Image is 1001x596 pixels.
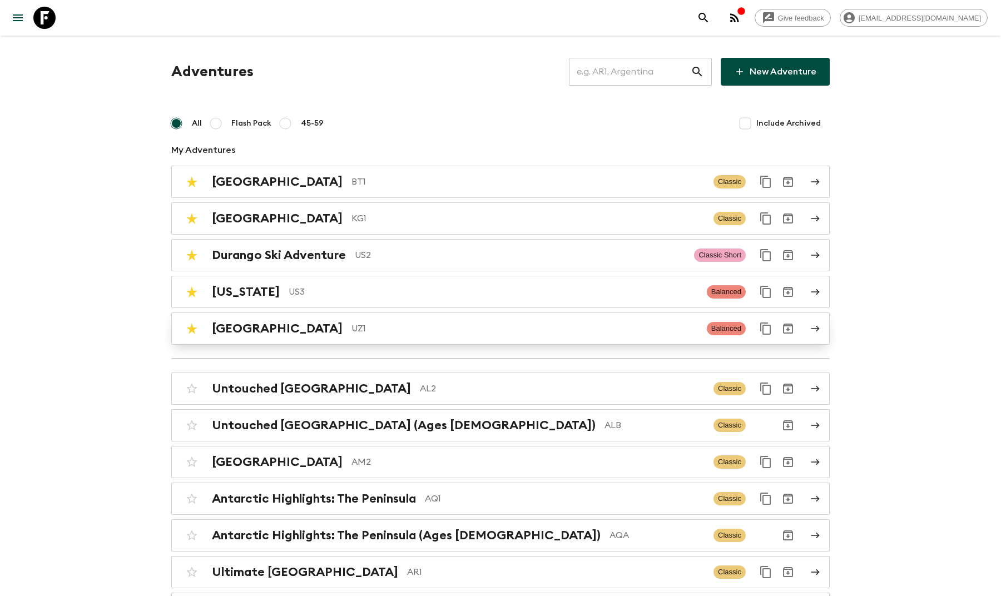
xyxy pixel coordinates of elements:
p: US3 [289,285,698,299]
button: search adventures [692,7,715,29]
button: Archive [777,414,799,436]
span: Classic [713,492,746,505]
a: Give feedback [755,9,831,27]
h2: Untouched [GEOGRAPHIC_DATA] (Ages [DEMOGRAPHIC_DATA]) [212,418,596,433]
a: Antarctic Highlights: The PeninsulaAQ1ClassicDuplicate for 45-59Archive [171,483,830,515]
h2: [US_STATE] [212,285,280,299]
button: Duplicate for 45-59 [755,378,777,400]
span: Give feedback [772,14,830,22]
h2: [GEOGRAPHIC_DATA] [212,211,343,226]
h2: Antarctic Highlights: The Peninsula [212,491,416,506]
button: Duplicate for 45-59 [755,171,777,193]
a: Untouched [GEOGRAPHIC_DATA] (Ages [DEMOGRAPHIC_DATA])ALBClassicArchive [171,409,830,441]
a: Durango Ski AdventureUS2Classic ShortDuplicate for 45-59Archive [171,239,830,271]
span: Classic [713,419,746,432]
span: Include Archived [756,118,821,129]
h1: Adventures [171,61,254,83]
span: Classic [713,529,746,542]
a: Antarctic Highlights: The Peninsula (Ages [DEMOGRAPHIC_DATA])AQAClassicArchive [171,519,830,552]
span: Balanced [707,285,746,299]
button: Archive [777,207,799,230]
button: Archive [777,378,799,400]
span: Flash Pack [231,118,271,129]
p: BT1 [351,175,705,188]
p: AQ1 [425,492,705,505]
button: Archive [777,488,799,510]
button: menu [7,7,29,29]
span: Balanced [707,322,746,335]
h2: Antarctic Highlights: The Peninsula (Ages [DEMOGRAPHIC_DATA]) [212,528,601,543]
a: [US_STATE]US3BalancedDuplicate for 45-59Archive [171,276,830,308]
p: AR1 [407,565,705,579]
button: Duplicate for 45-59 [755,244,777,266]
span: Classic [713,565,746,579]
input: e.g. AR1, Argentina [569,56,691,87]
p: My Adventures [171,143,830,157]
button: Duplicate for 45-59 [755,207,777,230]
button: Duplicate for 45-59 [755,281,777,303]
button: Archive [777,281,799,303]
button: Archive [777,524,799,547]
div: [EMAIL_ADDRESS][DOMAIN_NAME] [840,9,988,27]
a: [GEOGRAPHIC_DATA]BT1ClassicDuplicate for 45-59Archive [171,166,830,198]
button: Duplicate for 45-59 [755,488,777,510]
p: AQA [609,529,705,542]
button: Archive [777,451,799,473]
h2: [GEOGRAPHIC_DATA] [212,175,343,189]
p: AL2 [420,382,705,395]
p: AM2 [351,455,705,469]
a: Untouched [GEOGRAPHIC_DATA]AL2ClassicDuplicate for 45-59Archive [171,372,830,405]
button: Archive [777,171,799,193]
span: Classic [713,455,746,469]
p: UZ1 [351,322,698,335]
h2: Durango Ski Adventure [212,248,346,262]
span: Classic [713,212,746,225]
span: Classic [713,382,746,395]
a: Ultimate [GEOGRAPHIC_DATA]AR1ClassicDuplicate for 45-59Archive [171,556,830,588]
a: [GEOGRAPHIC_DATA]UZ1BalancedDuplicate for 45-59Archive [171,312,830,345]
span: All [192,118,202,129]
p: KG1 [351,212,705,225]
span: [EMAIL_ADDRESS][DOMAIN_NAME] [853,14,987,22]
span: Classic [713,175,746,188]
p: ALB [604,419,705,432]
a: [GEOGRAPHIC_DATA]AM2ClassicDuplicate for 45-59Archive [171,446,830,478]
h2: [GEOGRAPHIC_DATA] [212,455,343,469]
a: [GEOGRAPHIC_DATA]KG1ClassicDuplicate for 45-59Archive [171,202,830,235]
button: Archive [777,317,799,340]
button: Archive [777,244,799,266]
button: Duplicate for 45-59 [755,451,777,473]
button: Duplicate for 45-59 [755,317,777,340]
p: US2 [355,249,685,262]
span: Classic Short [694,249,746,262]
h2: [GEOGRAPHIC_DATA] [212,321,343,336]
span: 45-59 [301,118,324,129]
a: New Adventure [721,58,830,86]
h2: Untouched [GEOGRAPHIC_DATA] [212,381,411,396]
h2: Ultimate [GEOGRAPHIC_DATA] [212,565,398,579]
button: Duplicate for 45-59 [755,561,777,583]
button: Archive [777,561,799,583]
